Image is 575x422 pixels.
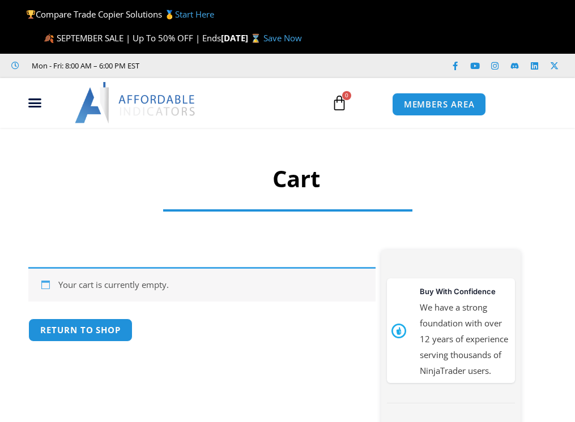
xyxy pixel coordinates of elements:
[175,8,214,20] a: Start Here
[420,300,511,378] p: We have a strong foundation with over 12 years of experience serving thousands of NinjaTrader users.
[6,92,63,114] div: Menu Toggle
[75,82,197,123] img: LogoAI | Affordable Indicators – NinjaTrader
[25,8,214,20] span: Compare Trade Copier Solutions 🥇
[391,324,406,338] img: mark thumbs good 43913 | Affordable Indicators – NinjaTrader
[169,163,424,195] h1: Cart
[314,87,364,119] a: 0
[263,32,302,44] a: Save Now
[404,100,475,109] span: MEMBERS AREA
[221,32,263,44] strong: [DATE] ⌛
[28,267,375,302] div: Your cart is currently empty.
[145,60,315,71] iframe: Customer reviews powered by Trustpilot
[29,59,139,72] span: Mon - Fri: 8:00 AM – 6:00 PM EST
[27,10,35,19] img: 🏆
[28,318,133,342] a: Return to shop
[342,91,351,100] span: 0
[392,93,487,116] a: MEMBERS AREA
[420,283,511,300] h3: Buy With Confidence
[44,32,221,44] span: 🍂 SEPTEMBER SALE | Up To 50% OFF | Ends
